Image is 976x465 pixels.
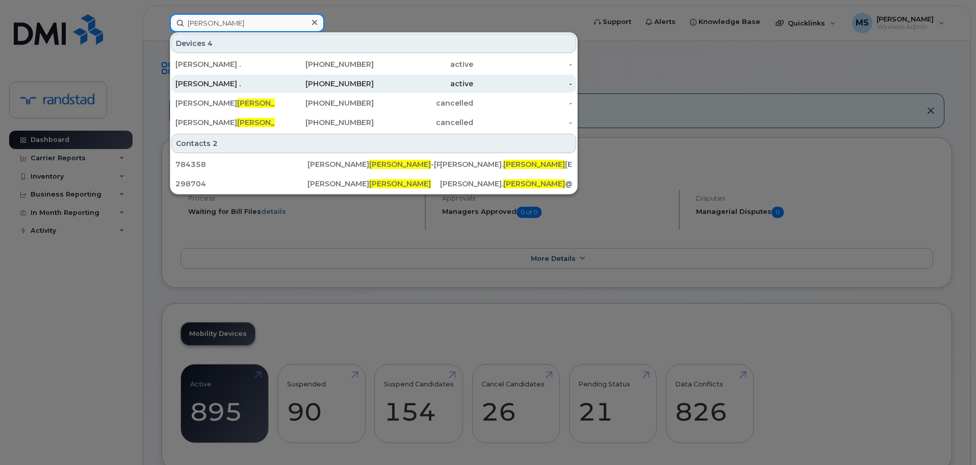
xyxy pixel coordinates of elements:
[473,98,573,108] div: -
[307,179,440,189] div: [PERSON_NAME]
[171,155,576,174] a: 784358[PERSON_NAME][PERSON_NAME]-[PERSON_NAME][PERSON_NAME].[PERSON_NAME][EMAIL_ADDRESS][PERSON_N...
[440,159,572,169] div: [PERSON_NAME]. [EMAIL_ADDRESS][PERSON_NAME][DOMAIN_NAME]
[175,159,307,169] div: 784358
[171,113,576,132] a: [PERSON_NAME][PERSON_NAME]- RIS[PHONE_NUMBER]cancelled-
[503,160,565,169] span: [PERSON_NAME]
[175,98,275,108] div: [PERSON_NAME]
[171,75,576,93] a: [PERSON_NAME] .[PHONE_NUMBER]active-
[213,138,218,149] span: 2
[237,118,299,127] span: [PERSON_NAME]
[440,179,572,189] div: [PERSON_NAME]. @[DOMAIN_NAME]
[171,175,576,193] a: 298704[PERSON_NAME][PERSON_NAME][PERSON_NAME].[PERSON_NAME]@[DOMAIN_NAME]
[473,79,573,89] div: -
[171,34,576,53] div: Devices
[369,179,431,188] span: [PERSON_NAME]
[171,134,576,153] div: Contacts
[175,59,275,69] div: [PERSON_NAME] .
[374,98,473,108] div: cancelled
[374,79,473,89] div: active
[307,159,440,169] div: [PERSON_NAME] -[PERSON_NAME]
[275,117,374,128] div: [PHONE_NUMBER]
[275,98,374,108] div: [PHONE_NUMBER]
[175,179,307,189] div: 298704
[171,55,576,74] a: [PERSON_NAME] .[PHONE_NUMBER]active-
[473,59,573,69] div: -
[374,59,473,69] div: active
[171,94,576,112] a: [PERSON_NAME][PERSON_NAME][PHONE_NUMBER]cancelled-
[275,79,374,89] div: [PHONE_NUMBER]
[374,117,473,128] div: cancelled
[275,59,374,69] div: [PHONE_NUMBER]
[369,160,431,169] span: [PERSON_NAME]
[473,117,573,128] div: -
[237,99,299,108] span: [PERSON_NAME]
[208,38,213,48] span: 4
[175,79,275,89] div: [PERSON_NAME] .
[503,179,565,188] span: [PERSON_NAME]
[175,117,275,128] div: [PERSON_NAME] - RIS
